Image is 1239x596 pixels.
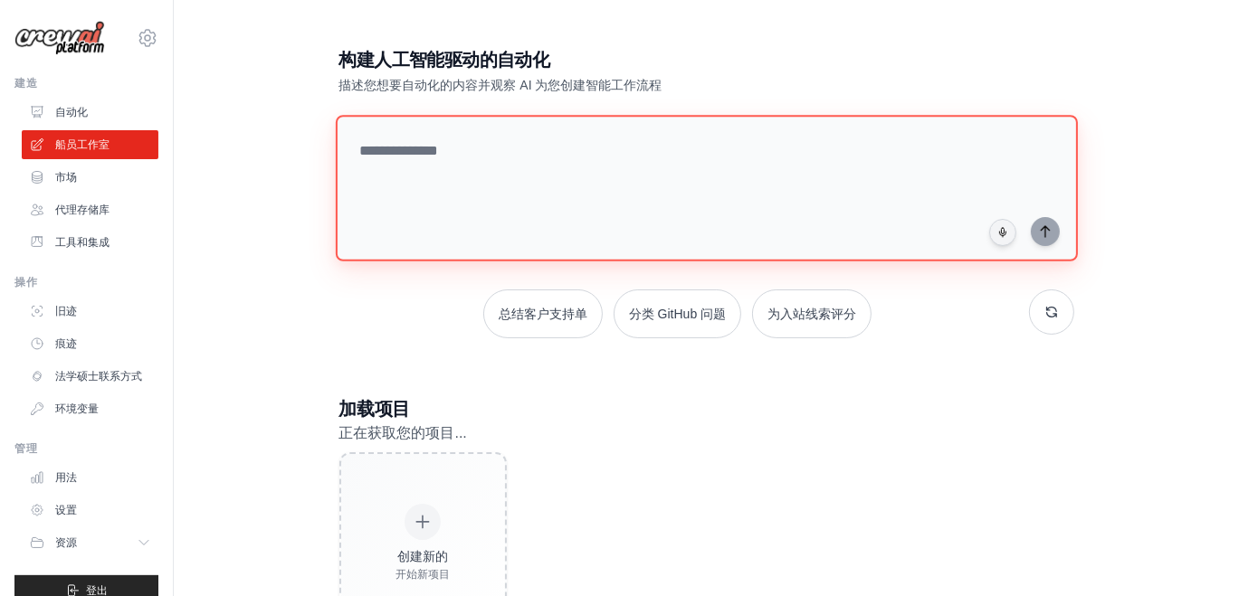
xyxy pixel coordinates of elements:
font: 操作 [14,276,37,289]
font: 用法 [55,471,77,484]
button: 总结客户支持单 [483,289,603,338]
button: 分类 GitHub 问题 [614,289,741,338]
font: 痕迹 [55,337,77,350]
a: 市场 [22,163,158,192]
font: 环境变量 [55,402,99,415]
font: 市场 [55,171,77,184]
button: 资源 [22,528,158,557]
font: 构建人工智能驱动的自动化 [339,50,550,70]
font: 分类 GitHub 问题 [629,307,726,321]
font: 代理存储库 [55,203,110,216]
font: 法学硕士联系方式 [55,370,142,383]
font: 建造 [14,77,37,90]
font: 描述您想要自动化的内容并观察 AI 为您创建智能工作流程 [339,78,662,92]
font: 设置 [55,504,77,516]
button: 获取新建议 [1029,289,1074,335]
font: 正在获取您的项目... [339,425,467,440]
a: 船员工作室 [22,130,158,159]
font: 自动化 [55,106,88,118]
button: 为入站线索评分 [752,289,872,338]
a: 代理存储库 [22,195,158,224]
a: 法学硕士联系方式 [22,362,158,391]
a: 自动化 [22,98,158,127]
font: 开始新项目 [396,568,450,581]
font: 旧迹 [55,305,77,317]
a: 痕迹 [22,329,158,358]
a: 旧迹 [22,297,158,326]
font: 管理 [14,442,37,455]
font: 加载项目 [339,399,410,419]
a: 用法 [22,463,158,492]
font: 工具和集成 [55,236,110,249]
a: 工具和集成 [22,228,158,257]
font: 资源 [55,536,77,549]
font: 船员工作室 [55,138,110,151]
font: 创建新的 [397,549,448,563]
button: 点击说出您的自动化想法 [989,219,1016,246]
font: 为入站线索评分 [767,307,856,321]
a: 设置 [22,496,158,525]
img: 标识 [14,21,105,56]
a: 环境变量 [22,394,158,423]
font: 总结客户支持单 [499,307,587,321]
